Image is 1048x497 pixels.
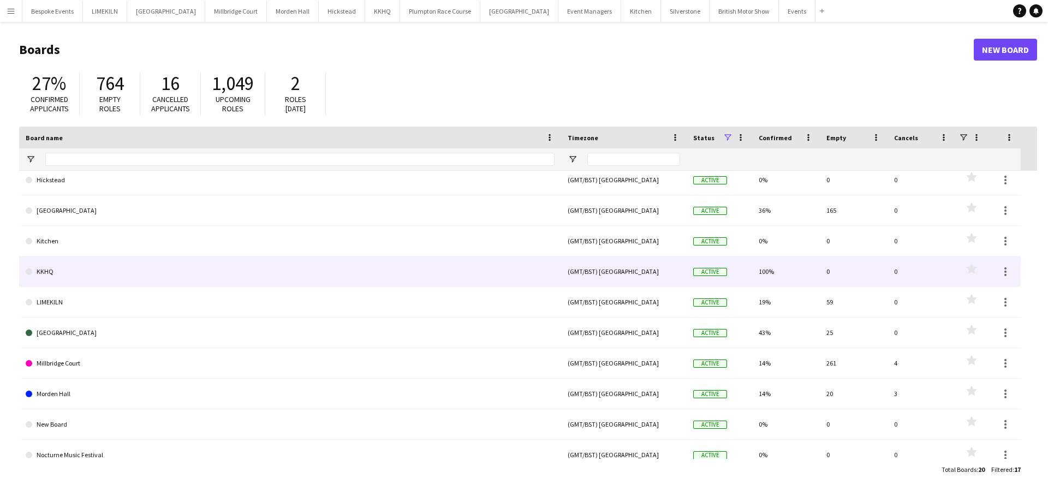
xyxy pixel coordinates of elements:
span: 16 [161,71,180,95]
div: : [991,459,1021,480]
div: 0 [888,195,955,225]
span: Cancels [894,134,918,142]
div: 0% [752,165,820,195]
div: (GMT/BST) [GEOGRAPHIC_DATA] [561,440,687,470]
a: Hickstead [26,165,555,195]
button: [GEOGRAPHIC_DATA] [480,1,558,22]
div: 19% [752,287,820,317]
button: Hickstead [319,1,365,22]
div: 0 [820,256,888,286]
button: Events [779,1,815,22]
div: (GMT/BST) [GEOGRAPHIC_DATA] [561,348,687,378]
span: Active [693,329,727,337]
span: Active [693,360,727,368]
span: 2 [291,71,300,95]
span: Empty [826,134,846,142]
a: Kitchen [26,226,555,256]
span: 764 [96,71,124,95]
span: Active [693,298,727,307]
div: (GMT/BST) [GEOGRAPHIC_DATA] [561,318,687,348]
div: 0 [888,318,955,348]
div: 36% [752,195,820,225]
a: KKHQ [26,256,555,287]
div: 0% [752,440,820,470]
span: Board name [26,134,63,142]
span: Active [693,176,727,184]
button: Morden Hall [267,1,319,22]
div: 0% [752,226,820,256]
div: (GMT/BST) [GEOGRAPHIC_DATA] [561,195,687,225]
span: Status [693,134,714,142]
div: 14% [752,379,820,409]
span: 20 [978,465,985,474]
span: 1,049 [212,71,254,95]
div: 261 [820,348,888,378]
h1: Boards [19,41,974,58]
span: Timezone [568,134,598,142]
a: New Board [26,409,555,440]
a: [GEOGRAPHIC_DATA] [26,318,555,348]
span: Active [693,268,727,276]
button: Open Filter Menu [26,154,35,164]
div: 0 [820,440,888,470]
button: Event Managers [558,1,621,22]
div: 0% [752,409,820,439]
div: 165 [820,195,888,225]
button: Silverstone [661,1,710,22]
button: Bespoke Events [22,1,83,22]
a: [GEOGRAPHIC_DATA] [26,195,555,226]
span: Active [693,390,727,398]
span: Confirmed applicants [30,94,69,113]
span: 27% [32,71,66,95]
button: Plumpton Race Course [400,1,480,22]
span: Active [693,207,727,215]
span: Active [693,237,727,245]
span: Active [693,421,727,429]
div: 0 [888,256,955,286]
div: 0 [888,409,955,439]
div: (GMT/BST) [GEOGRAPHIC_DATA] [561,287,687,317]
button: [GEOGRAPHIC_DATA] [127,1,205,22]
span: Active [693,451,727,459]
span: Filtered [991,465,1013,474]
button: KKHQ [365,1,400,22]
span: Empty roles [99,94,121,113]
div: 4 [888,348,955,378]
a: Nocturne Music Festival [26,440,555,470]
button: Kitchen [621,1,661,22]
input: Timezone Filter Input [587,153,680,166]
div: 59 [820,287,888,317]
div: 0 [888,226,955,256]
div: 0 [820,226,888,256]
button: British Motor Show [710,1,779,22]
button: Open Filter Menu [568,154,577,164]
span: Confirmed [759,134,792,142]
span: Total Boards [942,465,976,474]
a: New Board [974,39,1037,61]
div: 0 [820,165,888,195]
div: 0 [888,440,955,470]
span: 17 [1014,465,1021,474]
div: 100% [752,256,820,286]
div: (GMT/BST) [GEOGRAPHIC_DATA] [561,226,687,256]
div: (GMT/BST) [GEOGRAPHIC_DATA] [561,256,687,286]
div: 43% [752,318,820,348]
button: Millbridge Court [205,1,267,22]
div: 0 [820,409,888,439]
a: Millbridge Court [26,348,555,379]
button: LIMEKILN [83,1,127,22]
span: Upcoming roles [216,94,251,113]
span: Roles [DATE] [285,94,306,113]
div: (GMT/BST) [GEOGRAPHIC_DATA] [561,379,687,409]
div: (GMT/BST) [GEOGRAPHIC_DATA] [561,165,687,195]
div: 25 [820,318,888,348]
div: (GMT/BST) [GEOGRAPHIC_DATA] [561,409,687,439]
a: Morden Hall [26,379,555,409]
div: 0 [888,287,955,317]
div: 0 [888,165,955,195]
div: 14% [752,348,820,378]
a: LIMEKILN [26,287,555,318]
div: : [942,459,985,480]
div: 20 [820,379,888,409]
input: Board name Filter Input [45,153,555,166]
